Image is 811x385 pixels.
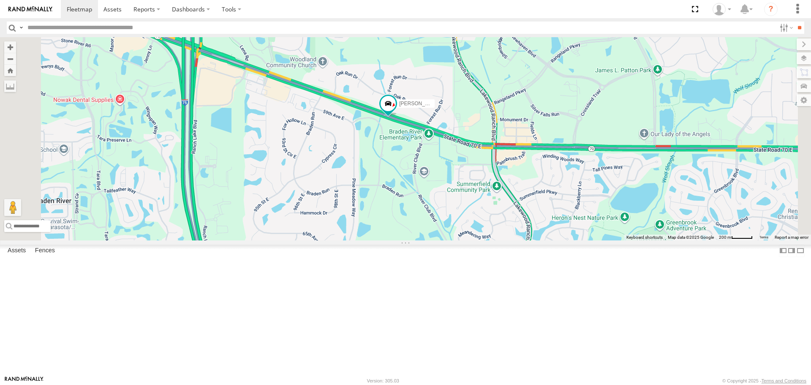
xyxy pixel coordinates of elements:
i: ? [764,3,778,16]
span: Map data ©2025 Google [668,235,714,240]
label: Dock Summary Table to the Left [779,245,787,257]
img: rand-logo.svg [8,6,52,12]
button: Keyboard shortcuts [626,235,663,240]
a: Terms [759,235,768,239]
label: Dock Summary Table to the Right [787,245,796,257]
span: 200 m [719,235,731,240]
label: Search Filter Options [776,22,795,34]
a: Visit our Website [5,377,44,385]
button: Map Scale: 200 m per 47 pixels [716,235,755,240]
a: Report a map error [775,235,808,240]
a: Terms and Conditions [762,378,806,383]
button: Zoom Home [4,65,16,76]
div: © Copyright 2025 - [722,378,806,383]
button: Zoom in [4,41,16,53]
label: Map Settings [797,94,811,106]
label: Measure [4,80,16,92]
button: Drag Pegman onto the map to open Street View [4,199,21,216]
label: Hide Summary Table [796,245,805,257]
label: Search Query [18,22,24,34]
label: Fences [31,245,59,257]
button: Zoom out [4,53,16,65]
div: Version: 305.03 [367,378,399,383]
label: Assets [3,245,30,257]
span: [PERSON_NAME] [399,101,441,106]
div: Jerry Dewberry [710,3,734,16]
